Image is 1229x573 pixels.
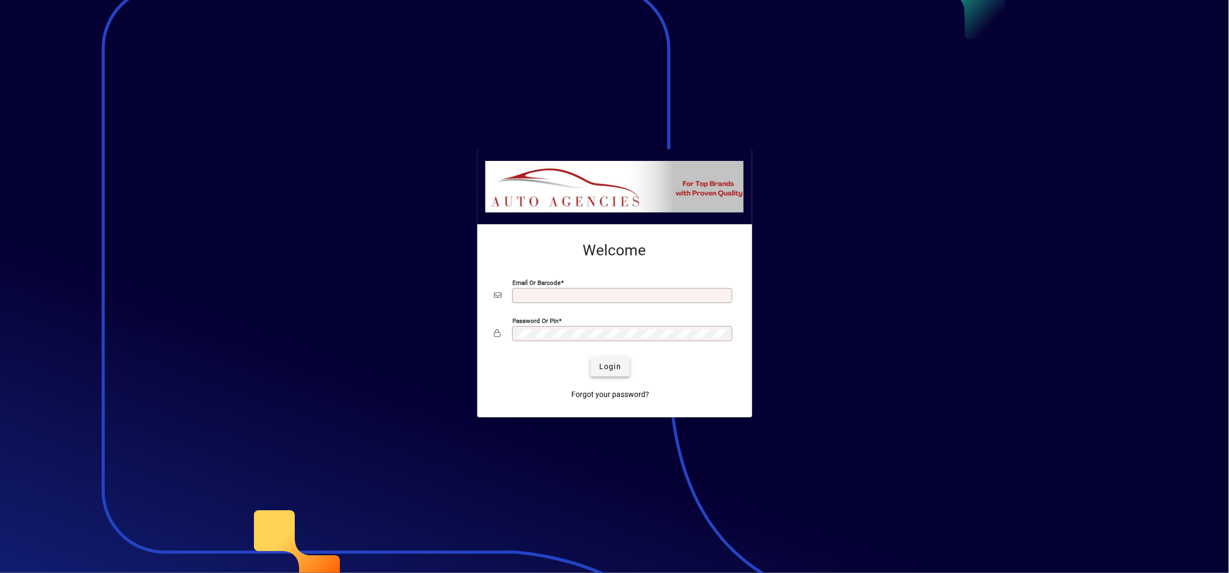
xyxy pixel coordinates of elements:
button: Login [591,357,630,377]
mat-label: Email or Barcode [513,278,561,286]
a: Forgot your password? [567,385,653,405]
h2: Welcome [494,241,735,260]
span: Forgot your password? [571,389,649,400]
span: Login [599,361,621,372]
mat-label: Password or Pin [513,317,559,324]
